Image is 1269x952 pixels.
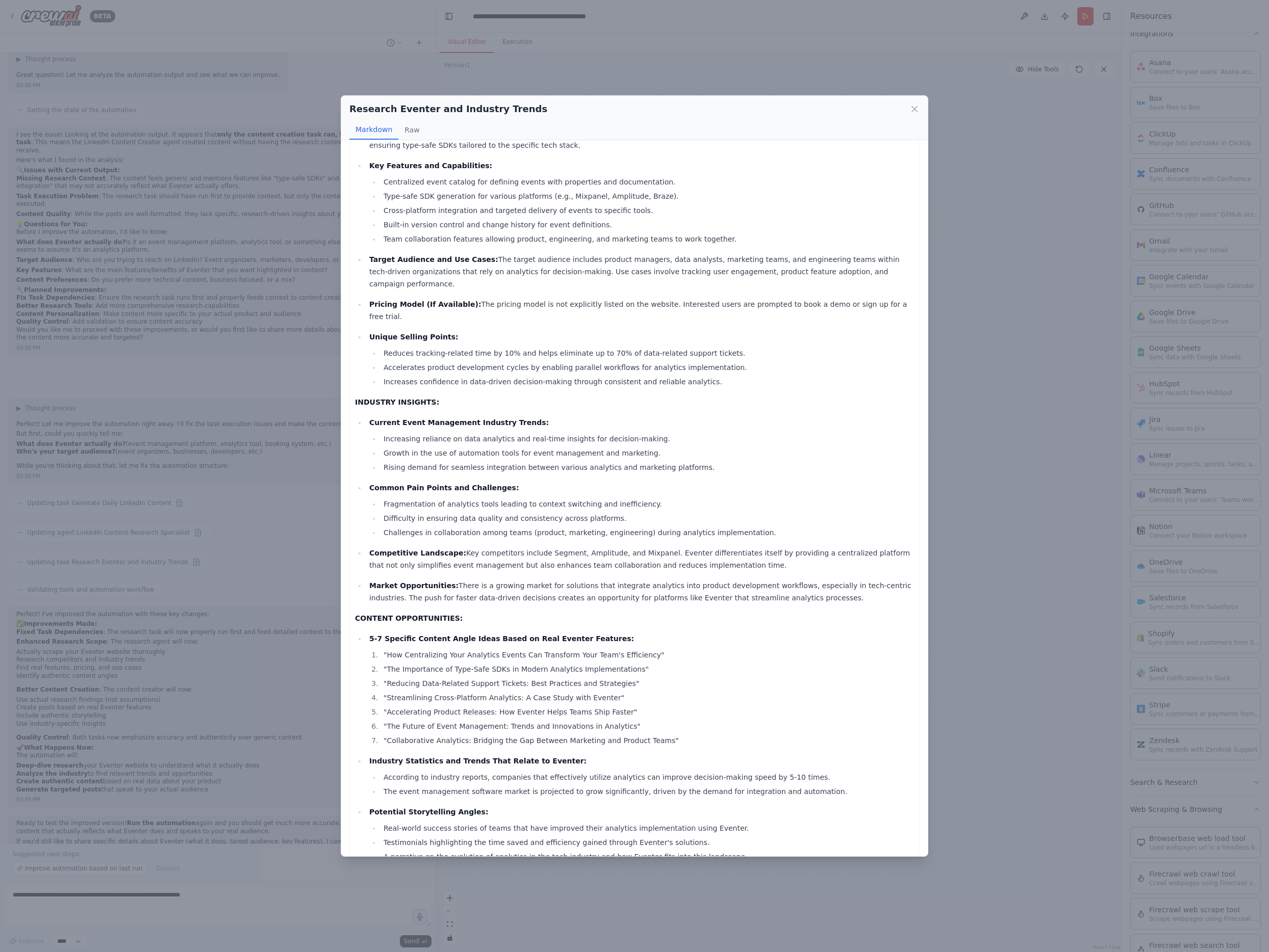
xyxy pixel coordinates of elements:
[369,418,549,427] strong: Current Event Management Industry Trends:
[380,706,914,718] li: "Accelerating Product Releases: How Eventer Helps Teams Ship Faster"
[369,298,914,323] p: The pricing model is not explicitly listed on the website. Interested users are prompted to book ...
[369,255,498,263] strong: Target Audience and Use Cases:
[355,614,463,622] strong: CONTENT OPPORTUNITIES:
[369,581,459,590] strong: Market Opportunities:
[369,253,914,290] p: The target audience includes product managers, data analysts, marketing teams, and engineering te...
[380,771,914,783] li: According to industry reports, companies that effectively utilize analytics can improve decision-...
[380,649,914,661] li: "How Centralizing Your Analytics Events Can Transform Your Team's Efficiency"
[380,498,914,510] li: Fragmentation of analytics tools leading to context switching and inefficiency.
[380,526,914,539] li: Challenges in collaboration among teams (product, marketing, engineering) during analytics implem...
[380,190,914,202] li: Type-safe SDK generation for various platforms (e.g., Mixpanel, Amplitude, Braze).
[380,176,914,188] li: Centralized event catalog for defining events with properties and documentation.
[380,361,914,374] li: Accelerates product development cycles by enabling parallel workflows for analytics implementation.
[380,376,914,388] li: Increases confidence in data-driven decision-making through consistent and reliable analytics.
[380,677,914,690] li: "Reducing Data-Related Support Tickets: Best Practices and Strategies"
[369,333,459,341] strong: Unique Selling Points:
[380,461,914,473] li: Rising demand for seamless integration between various analytics and marketing platforms.
[380,233,914,245] li: Team collaboration features allowing product, engineering, and marketing teams to work together.
[369,549,466,557] strong: Competitive Landscape:
[380,447,914,459] li: Growth in the use of automation tools for event management and marketing.
[369,547,914,571] p: Key competitors include Segment, Amplitude, and Mixpanel. Eventer differentiates itself by provid...
[380,851,914,863] li: A narrative on the evolution of analytics in the tech industry and how Eventer fits into this lan...
[380,822,914,834] li: Real-world success stories of teams that have improved their analytics implementation using Eventer.
[380,720,914,732] li: "The Future of Event Management: Trends and Innovations in Analytics"
[380,663,914,675] li: "The Importance of Type-Safe SDKs in Modern Analytics Implementations"
[369,300,481,308] strong: Pricing Model (If Available):
[369,634,634,643] strong: 5-7 Specific Content Angle Ideas Based on Real Eventer Features:
[380,512,914,524] li: Difficulty in ensuring data quality and consistency across platforms.
[380,204,914,217] li: Cross-platform integration and targeted delivery of events to specific tools.
[349,102,547,116] h2: Research Eventer and Industry Trends
[398,120,425,140] button: Raw
[380,433,914,445] li: Increasing reliance on data analytics and real-time insights for decision-making.
[355,398,439,406] strong: INDUSTRY INSIGHTS:
[380,692,914,704] li: "Streamlining Cross-Platform Analytics: A Case Study with Eventer"
[369,579,914,604] p: There is a growing market for solutions that integrate analytics into product development workflo...
[380,734,914,747] li: "Collaborative Analytics: Bridging the Gap Between Marketing and Product Teams"
[380,219,914,231] li: Built-in version control and change history for event definitions.
[369,757,587,765] strong: Industry Statistics and Trends That Relate to Eventer:
[380,347,914,359] li: Reduces tracking-related time by 10% and helps eliminate up to 70% of data-related support tickets.
[369,162,492,170] strong: Key Features and Capabilities:
[369,808,489,816] strong: Potential Storytelling Angles:
[380,836,914,849] li: Testimonials highlighting the time saved and efficiency gained through Eventer's solutions.
[349,120,398,140] button: Markdown
[380,785,914,798] li: The event management software market is projected to grow significantly, driven by the demand for...
[369,484,519,492] strong: Common Pain Points and Challenges:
